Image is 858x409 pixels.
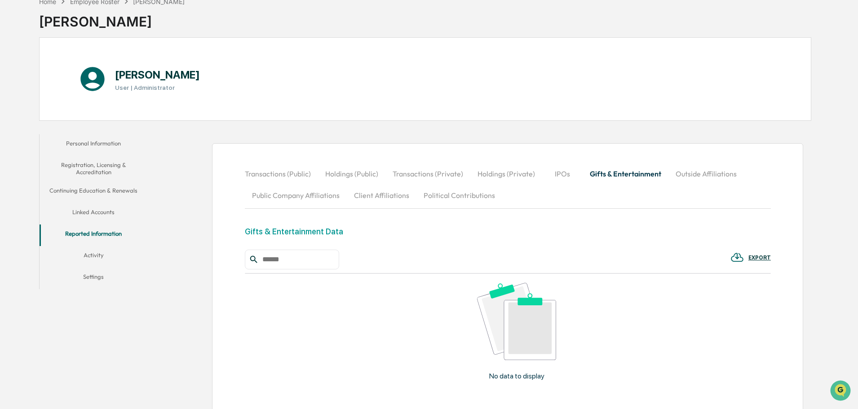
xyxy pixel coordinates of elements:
[748,255,771,261] div: EXPORT
[542,163,583,185] button: IPOs
[40,246,147,268] button: Activity
[5,110,62,126] a: 🖐️Preclearance
[245,227,343,236] div: Gifts & Entertainment Data
[40,156,147,181] button: Registration, Licensing & Accreditation
[40,134,147,156] button: Personal Information
[40,268,147,289] button: Settings
[5,127,60,143] a: 🔎Data Lookup
[63,152,109,159] a: Powered byPylon
[318,163,385,185] button: Holdings (Public)
[62,110,115,126] a: 🗄️Attestations
[18,130,57,139] span: Data Lookup
[40,224,147,246] button: Reported Information
[31,69,147,78] div: Start new chat
[65,114,72,121] div: 🗄️
[74,113,111,122] span: Attestations
[470,163,542,185] button: Holdings (Private)
[115,84,200,91] h3: User | Administrator
[9,19,164,33] p: How can we help?
[31,78,114,85] div: We're available if you need us!
[9,69,25,85] img: 1746055101610-c473b297-6a78-478c-a979-82029cc54cd1
[40,203,147,224] button: Linked Accounts
[385,163,470,185] button: Transactions (Private)
[153,71,164,82] button: Start new chat
[829,379,854,404] iframe: Open customer support
[9,114,16,121] div: 🖐️
[489,372,544,380] p: No data to display
[730,251,744,264] img: EXPORT
[416,185,502,206] button: Political Contributions
[245,163,318,185] button: Transactions (Public)
[40,134,147,289] div: secondary tabs example
[18,113,58,122] span: Preclearance
[668,163,744,185] button: Outside Affiliations
[39,6,185,30] div: [PERSON_NAME]
[347,185,416,206] button: Client Affiliations
[245,185,347,206] button: Public Company Affiliations
[89,152,109,159] span: Pylon
[115,68,200,81] h1: [PERSON_NAME]
[477,283,556,360] img: No data
[245,163,771,206] div: secondary tabs example
[583,163,668,185] button: Gifts & Entertainment
[9,131,16,138] div: 🔎
[23,41,148,50] input: Clear
[40,181,147,203] button: Continuing Education & Renewals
